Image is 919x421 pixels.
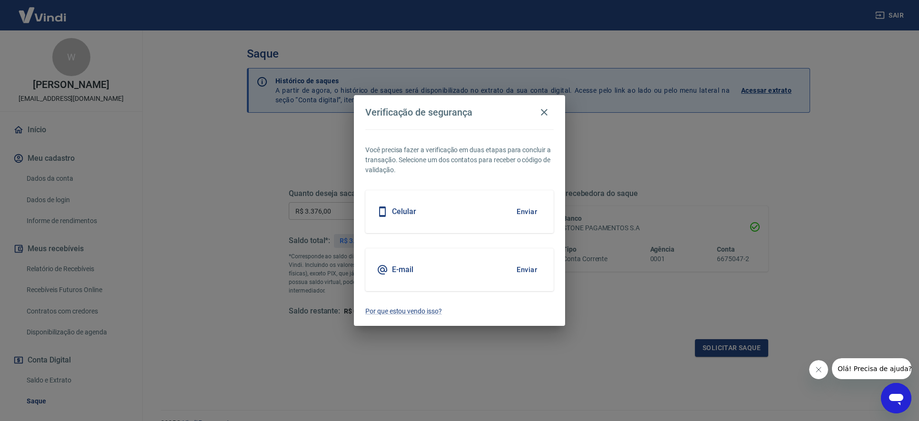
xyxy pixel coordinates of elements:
[392,265,413,274] h5: E-mail
[511,202,542,222] button: Enviar
[365,107,472,118] h4: Verificação de segurança
[511,260,542,280] button: Enviar
[392,207,416,216] h5: Celular
[6,7,80,14] span: Olá! Precisa de ajuda?
[365,306,554,316] a: Por que estou vendo isso?
[832,358,911,379] iframe: Mensagem da empresa
[809,360,828,379] iframe: Fechar mensagem
[365,145,554,175] p: Você precisa fazer a verificação em duas etapas para concluir a transação. Selecione um dos conta...
[881,383,911,413] iframe: Botão para abrir a janela de mensagens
